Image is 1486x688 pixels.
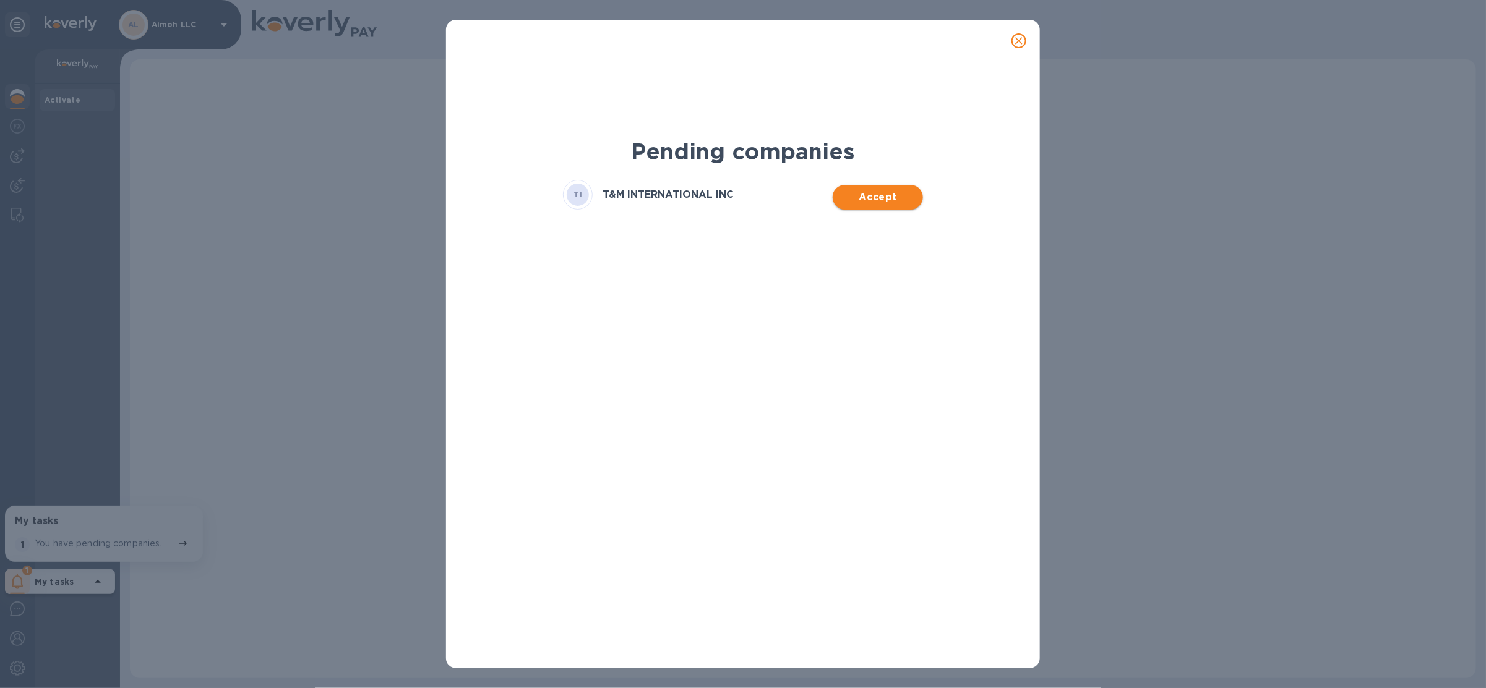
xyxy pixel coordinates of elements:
button: Accept [833,185,922,210]
h3: T&M INTERNATIONAL INC [603,189,734,201]
span: Accept [843,190,913,205]
b: Pending companies [631,138,854,165]
b: TI [573,190,582,199]
button: close [1004,26,1034,56]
